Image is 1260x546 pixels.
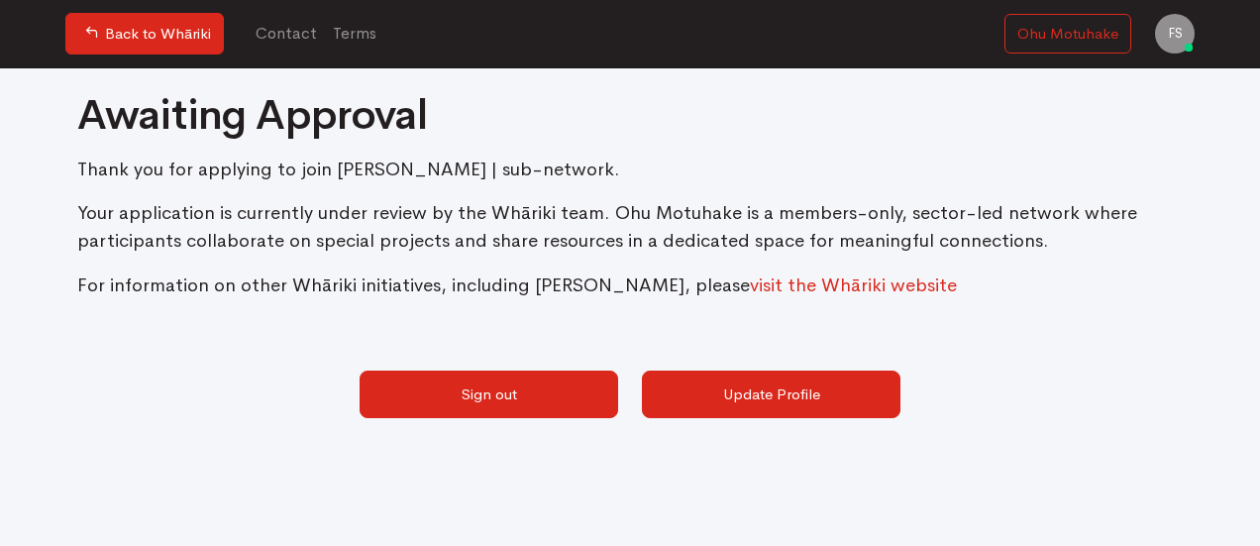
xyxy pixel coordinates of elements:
a: Sign out [360,371,618,419]
p: For information on other Whāriki initiatives, including [PERSON_NAME], please [77,272,1183,299]
a: Update Profile [642,371,900,419]
a: Ohu Motuhake [1004,14,1131,55]
p: Your application is currently under review by the Whāriki team. Ohu Motuhake is a members-only, s... [77,199,1183,255]
a: Contact [248,12,325,55]
a: FS [1155,14,1195,54]
a: Terms [325,12,384,55]
p: Thank you for applying to join [PERSON_NAME] | sub-network. [77,156,1183,183]
a: Back to Whāriki [65,13,224,55]
h1: Awaiting Approval [77,92,1183,138]
a: visit the Whāriki website [750,273,957,297]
